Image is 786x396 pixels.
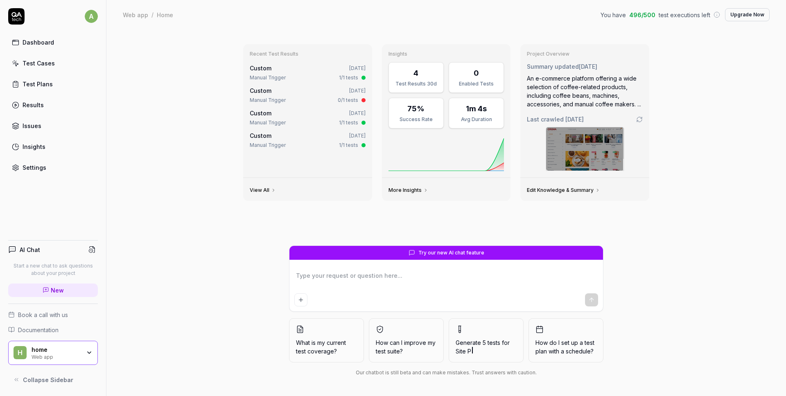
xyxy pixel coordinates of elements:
[32,353,81,360] div: Web app
[289,369,603,376] div: Our chatbot is still beta and can make mistakes. Trust answers with caution.
[248,130,367,151] a: Custom[DATE]Manual Trigger1/1 tests
[546,127,624,171] img: Screenshot
[296,338,357,355] span: What is my current test coverage?
[565,116,584,123] time: [DATE]
[8,371,98,388] button: Collapse Sidebar
[529,318,603,362] button: How do I set up a test plan with a schedule?
[8,262,98,277] p: Start a new chat to ask questions about your project
[527,51,643,57] h3: Project Overview
[8,310,98,319] a: Book a call with us
[248,107,367,128] a: Custom[DATE]Manual Trigger1/1 tests
[407,103,425,114] div: 75%
[349,110,366,116] time: [DATE]
[636,116,643,123] a: Go to crawling settings
[8,34,98,50] a: Dashboard
[527,74,643,108] div: An e-commerce platform offering a wide selection of coffee-related products, including coffee bea...
[8,118,98,134] a: Issues
[339,74,358,81] div: 1/1 tests
[466,103,487,114] div: 1m 4s
[725,8,770,21] button: Upgrade Now
[527,187,600,193] a: Edit Knowledge & Summary
[349,65,366,71] time: [DATE]
[8,76,98,92] a: Test Plans
[151,11,154,19] div: /
[18,326,59,334] span: Documentation
[23,80,53,88] div: Test Plans
[23,38,54,47] div: Dashboard
[289,318,364,362] button: What is my current test coverage?
[250,142,286,149] div: Manual Trigger
[250,187,276,193] a: View All
[449,318,524,362] button: Generate 5 tests forSite P
[349,88,366,94] time: [DATE]
[250,87,271,94] span: Custom
[394,80,438,88] div: Test Results 30d
[123,11,148,19] div: Web app
[388,187,428,193] a: More Insights
[157,11,173,19] div: Home
[248,62,367,83] a: Custom[DATE]Manual Trigger1/1 tests
[413,67,418,79] div: 4
[527,115,584,124] span: Last crawled
[248,85,367,106] a: Custom[DATE]Manual Trigger0/1 tests
[23,376,73,384] span: Collapse Sidebar
[456,348,471,355] span: Site P
[23,59,55,67] div: Test Cases
[8,139,98,155] a: Insights
[454,116,499,123] div: Avg Duration
[418,249,484,256] span: Try our new AI chat feature
[8,160,98,175] a: Settings
[250,97,286,104] div: Manual Trigger
[339,142,358,149] div: 1/1 tests
[23,163,46,172] div: Settings
[32,346,81,353] div: home
[339,119,358,126] div: 1/1 tests
[601,11,626,19] span: You have
[8,97,98,113] a: Results
[14,346,27,359] span: h
[8,283,98,297] a: New
[250,74,286,81] div: Manual Trigger
[23,122,41,130] div: Issues
[338,97,358,104] div: 0/1 tests
[376,338,437,355] span: How can I improve my test suite?
[456,338,517,355] span: Generate 5 tests for
[349,133,366,139] time: [DATE]
[250,132,271,139] span: Custom
[369,318,444,362] button: How can I improve my test suite?
[250,51,366,57] h3: Recent Test Results
[579,63,597,70] time: [DATE]
[20,245,40,254] h4: AI Chat
[659,11,710,19] span: test executions left
[18,310,68,319] span: Book a call with us
[85,10,98,23] span: a
[250,65,271,72] span: Custom
[394,116,438,123] div: Success Rate
[250,110,271,117] span: Custom
[51,286,64,295] span: New
[8,341,98,365] button: hhomeWeb app
[474,67,479,79] div: 0
[250,119,286,126] div: Manual Trigger
[23,101,44,109] div: Results
[85,8,98,25] button: a
[8,55,98,71] a: Test Cases
[294,293,307,306] button: Add attachment
[8,326,98,334] a: Documentation
[535,338,596,355] span: How do I set up a test plan with a schedule?
[527,63,579,70] span: Summary updated
[629,11,655,19] span: 496 / 500
[388,51,504,57] h3: Insights
[23,142,45,151] div: Insights
[454,80,499,88] div: Enabled Tests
